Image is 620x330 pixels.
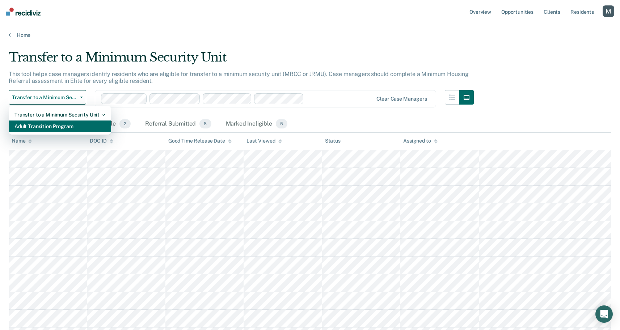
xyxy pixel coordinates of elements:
[6,8,41,16] img: Recidiviz
[9,71,469,84] p: This tool helps case managers identify residents who are eligible for transfer to a minimum secur...
[199,119,211,128] span: 8
[246,138,282,144] div: Last Viewed
[325,138,341,144] div: Status
[376,96,427,102] div: Clear case managers
[403,138,437,144] div: Assigned to
[276,119,287,128] span: 5
[12,94,77,101] span: Transfer to a Minimum Security Unit
[14,120,105,132] div: Adult Transition Program
[119,119,131,128] span: 2
[9,90,86,105] button: Transfer to a Minimum Security Unit
[144,116,212,132] div: Referral Submitted8
[224,116,289,132] div: Marked Ineligible5
[12,138,32,144] div: Name
[9,32,611,38] a: Home
[90,138,113,144] div: DOC ID
[168,138,232,144] div: Good Time Release Date
[595,305,613,323] div: Open Intercom Messenger
[14,109,105,120] div: Transfer to a Minimum Security Unit
[9,50,474,71] div: Transfer to a Minimum Security Unit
